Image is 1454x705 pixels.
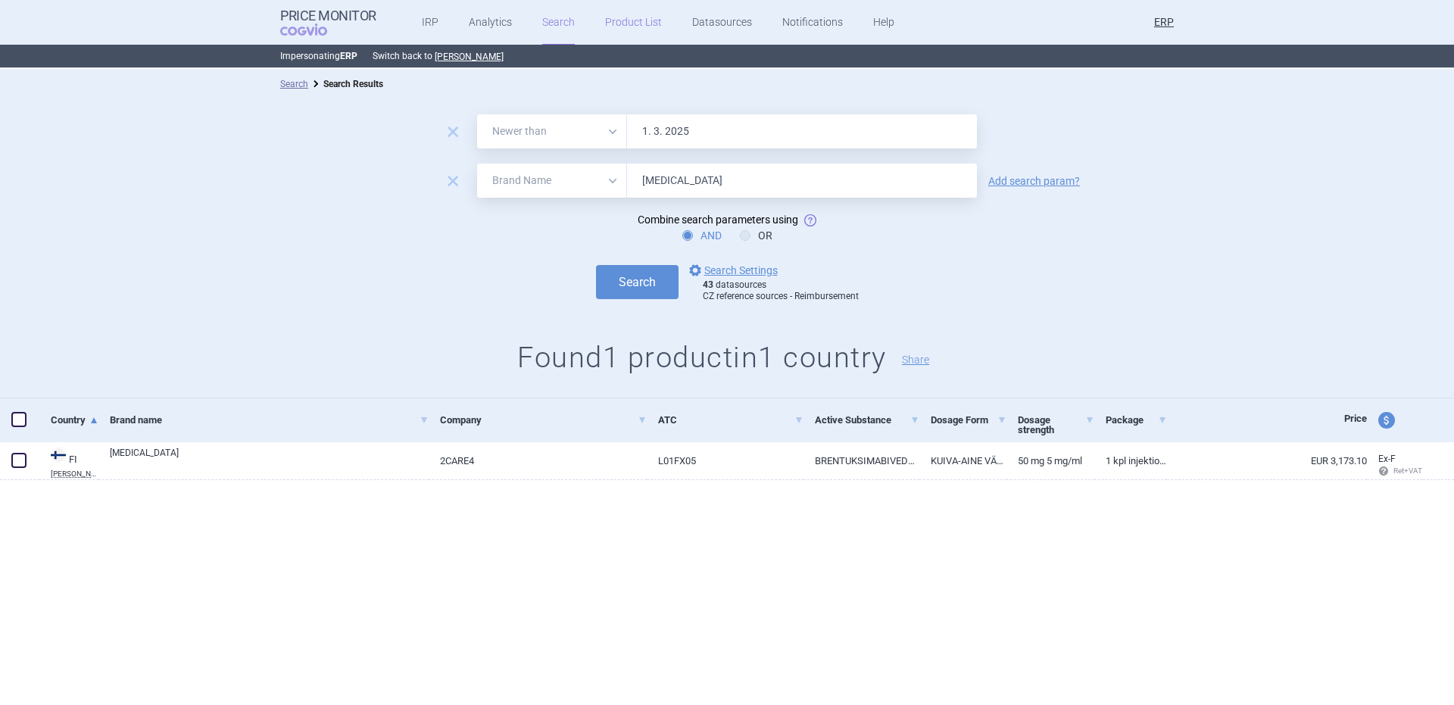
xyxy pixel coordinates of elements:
[1106,401,1167,438] a: Package
[638,214,798,226] span: Combine search parameters using
[902,354,929,365] button: Share
[1344,413,1367,424] span: Price
[596,265,679,299] button: Search
[686,261,778,279] a: Search Settings
[280,23,348,36] span: COGVIO
[280,76,308,92] li: Search
[280,8,376,37] a: Price MonitorCOGVIO
[1006,442,1094,479] a: 50 mg 5 mg/ml
[110,446,429,473] a: [MEDICAL_DATA]
[703,279,859,303] div: datasources CZ reference sources - Reimbursement
[51,401,98,438] a: Country
[1378,466,1437,475] span: Ret+VAT calc
[429,442,647,479] a: 2CARE4
[1167,442,1367,479] a: EUR 3,173.10
[280,8,376,23] strong: Price Monitor
[1367,448,1423,483] a: Ex-F Ret+VAT calc
[308,76,383,92] li: Search Results
[440,401,647,438] a: Company
[280,79,308,89] a: Search
[39,446,98,478] a: FIFI[PERSON_NAME]
[682,228,722,243] label: AND
[51,448,66,463] img: Finland
[740,228,772,243] label: OR
[815,401,920,438] a: Active Substance
[647,442,803,479] a: L01FX05
[340,51,357,61] strong: ERP
[280,45,1174,67] p: Impersonating Switch back to
[988,176,1080,186] a: Add search param?
[435,51,504,63] button: [PERSON_NAME]
[658,401,803,438] a: ATC
[919,442,1006,479] a: KUIVA-AINE VÄLIKONSENTRAATIKSI INFUUSIONESTETTÄ VARTEN, LIUOS
[1378,454,1396,464] span: Ex-factory price
[51,470,98,478] abbr: KELA — Pharmaceutical Database of medicinal products maintained by Kela, Finland.
[703,279,713,290] strong: 43
[803,442,920,479] a: BRENTUKSIMABIVEDOTIINI
[110,401,429,438] a: Brand name
[323,79,383,89] strong: Search Results
[1018,401,1094,448] a: Dosage strength
[931,401,1006,438] a: Dosage Form
[1094,442,1167,479] a: 1 kpl injektiopullo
